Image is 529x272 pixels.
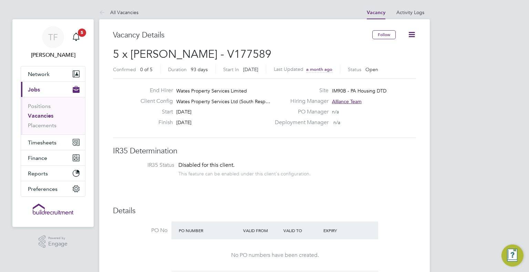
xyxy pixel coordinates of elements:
[271,119,329,126] label: Deployment Manager
[21,66,85,81] button: Network
[178,169,311,177] div: This feature can be enabled under this client's configuration.
[372,30,396,39] button: Follow
[21,166,85,181] button: Reports
[135,119,173,126] label: Finish
[140,66,153,73] span: 0 of 5
[28,112,53,119] a: Vacancies
[176,119,191,126] span: [DATE]
[21,204,85,215] a: Go to home page
[271,108,329,116] label: PO Manager
[21,51,85,59] span: Tommie Ferry
[48,235,68,241] span: Powered by
[271,87,329,94] label: Site
[135,87,173,94] label: End Hirer
[223,66,239,73] label: Start In
[39,235,68,248] a: Powered byEngage
[69,26,83,48] a: 5
[28,155,47,161] span: Finance
[274,66,303,72] label: Last Updated
[176,109,191,115] span: [DATE]
[28,139,56,146] span: Timesheets
[135,108,173,116] label: Start
[28,71,50,77] span: Network
[178,252,371,259] div: No PO numbers have been created.
[28,103,51,109] a: Positions
[176,98,270,105] span: Wates Property Services Ltd (South Resp…
[113,66,136,73] label: Confirmed
[33,204,73,215] img: buildrec-logo-retina.png
[78,29,86,37] span: 5
[28,86,40,93] span: Jobs
[28,170,48,177] span: Reports
[282,224,322,237] div: Valid To
[48,241,68,247] span: Engage
[348,66,361,73] label: Status
[332,88,386,94] span: IM90B - PA Housing DTD
[135,98,173,105] label: Client Config
[367,10,385,15] a: Vacancy
[332,98,362,105] span: Alliance Team
[28,186,58,192] span: Preferences
[168,66,187,73] label: Duration
[120,162,174,169] label: IR35 Status
[12,19,94,227] nav: Main navigation
[322,224,362,237] div: Expiry
[243,66,258,73] span: [DATE]
[333,119,340,126] span: n/a
[21,135,85,150] button: Timesheets
[241,224,282,237] div: Valid From
[271,98,329,105] label: Hiring Manager
[113,47,271,61] span: 5 x [PERSON_NAME] - V177589
[306,66,332,72] span: a month ago
[177,224,241,237] div: PO Number
[21,181,85,196] button: Preferences
[48,33,58,42] span: TF
[365,66,378,73] span: Open
[178,162,235,168] span: Disabled for this client.
[332,109,339,115] span: n/a
[28,122,56,129] a: Placements
[113,146,416,156] h3: IR35 Determination
[99,9,138,15] a: All Vacancies
[191,66,208,73] span: 93 days
[113,206,416,216] h3: Details
[113,30,372,40] h3: Vacancy Details
[21,26,85,59] a: TF[PERSON_NAME]
[21,82,85,97] button: Jobs
[21,97,85,134] div: Jobs
[501,244,523,266] button: Engage Resource Center
[21,150,85,165] button: Finance
[113,227,167,234] label: PO No
[176,88,247,94] span: Wates Property Services Limited
[396,9,424,15] a: Activity Logs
